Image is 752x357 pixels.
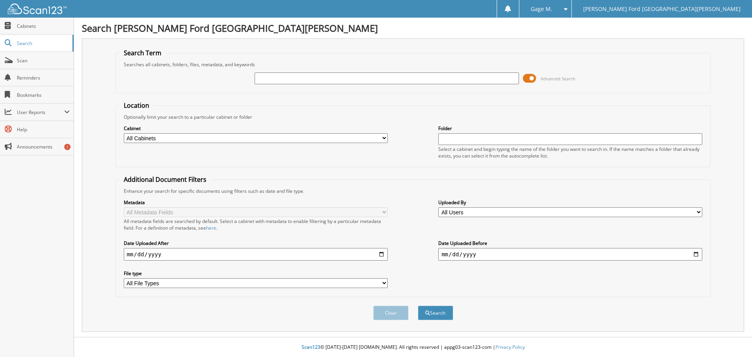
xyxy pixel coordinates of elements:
label: Uploaded By [438,199,702,206]
h1: Search [PERSON_NAME] Ford [GEOGRAPHIC_DATA][PERSON_NAME] [82,22,744,34]
span: Cabinets [17,23,70,29]
a: here [206,225,216,231]
legend: Additional Document Filters [120,175,210,184]
span: Bookmarks [17,92,70,98]
a: Privacy Policy [495,344,525,350]
span: Reminders [17,74,70,81]
div: Searches all cabinets, folders, files, metadata, and keywords [120,61,707,68]
label: File type [124,270,388,277]
span: Search [17,40,69,47]
div: Select a cabinet and begin typing the name of the folder you want to search in. If the name match... [438,146,702,159]
div: 1 [64,144,70,150]
span: Help [17,126,70,133]
label: Cabinet [124,125,388,132]
label: Folder [438,125,702,132]
span: [PERSON_NAME] Ford [GEOGRAPHIC_DATA][PERSON_NAME] [583,7,741,11]
span: Gage M. [531,7,552,11]
input: end [438,248,702,261]
button: Clear [373,306,409,320]
div: © [DATE]-[DATE] [DOMAIN_NAME]. All rights reserved | appg03-scan123-com | [74,338,752,357]
div: Optionally limit your search to a particular cabinet or folder [120,114,707,120]
div: All metadata fields are searched by default. Select a cabinet with metadata to enable filtering b... [124,218,388,231]
img: scan123-logo-white.svg [8,4,67,14]
span: User Reports [17,109,64,116]
legend: Location [120,101,153,110]
input: start [124,248,388,261]
span: Advanced Search [540,76,575,82]
label: Metadata [124,199,388,206]
span: Scan123 [302,344,320,350]
span: Scan [17,57,70,64]
button: Search [418,306,453,320]
legend: Search Term [120,49,165,57]
label: Date Uploaded After [124,240,388,246]
div: Enhance your search for specific documents using filters such as date and file type. [120,188,707,194]
span: Announcements [17,143,70,150]
label: Date Uploaded Before [438,240,702,246]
